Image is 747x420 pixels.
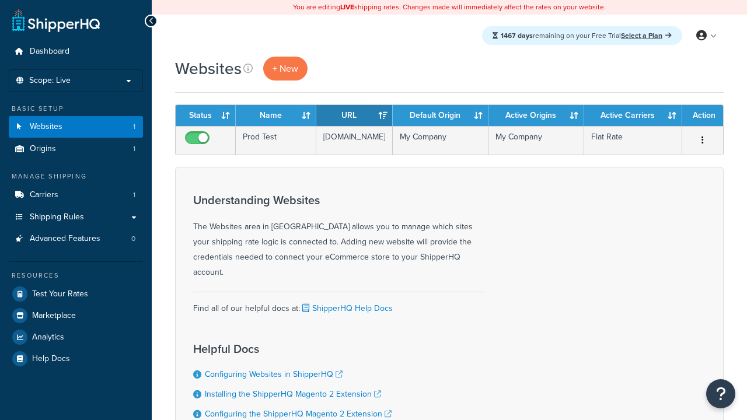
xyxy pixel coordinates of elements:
a: Dashboard [9,41,143,62]
span: Help Docs [32,354,70,364]
th: Status: activate to sort column ascending [176,105,236,126]
span: Carriers [30,190,58,200]
th: Name: activate to sort column ascending [236,105,316,126]
a: Help Docs [9,348,143,369]
li: Origins [9,138,143,160]
a: Origins 1 [9,138,143,160]
th: URL: activate to sort column ascending [316,105,393,126]
span: 1 [133,190,135,200]
a: Carriers 1 [9,184,143,206]
td: [DOMAIN_NAME] [316,126,393,155]
li: Advanced Features [9,228,143,250]
a: ShipperHQ Home [12,9,100,32]
a: Installing the ShipperHQ Magento 2 Extension [205,388,381,400]
h3: Understanding Websites [193,194,485,206]
h3: Helpful Docs [193,342,403,355]
strong: 1467 days [501,30,533,41]
span: 1 [133,122,135,132]
span: Marketplace [32,311,76,321]
a: Configuring Websites in ShipperHQ [205,368,343,380]
span: Websites [30,122,62,132]
td: Flat Rate [584,126,682,155]
td: My Company [488,126,584,155]
li: Websites [9,116,143,138]
a: Select a Plan [621,30,672,41]
a: Marketplace [9,305,143,326]
div: Resources [9,271,143,281]
a: ShipperHQ Help Docs [300,302,393,314]
th: Active Carriers: activate to sort column ascending [584,105,682,126]
a: Analytics [9,327,143,348]
span: Origins [30,144,56,154]
a: Shipping Rules [9,206,143,228]
span: Analytics [32,332,64,342]
span: Test Your Rates [32,289,88,299]
b: LIVE [340,2,354,12]
span: Dashboard [30,47,69,57]
div: Find all of our helpful docs at: [193,292,485,316]
span: Advanced Features [30,234,100,244]
a: Websites 1 [9,116,143,138]
span: Scope: Live [29,76,71,86]
th: Action [682,105,723,126]
li: Carriers [9,184,143,206]
h1: Websites [175,57,242,80]
span: + New [273,62,298,75]
span: 1 [133,144,135,154]
a: Test Your Rates [9,283,143,304]
th: Active Origins: activate to sort column ascending [488,105,584,126]
span: 0 [131,234,135,244]
a: + New [263,57,308,80]
div: The Websites area in [GEOGRAPHIC_DATA] allows you to manage which sites your shipping rate logic ... [193,194,485,280]
a: Configuring the ShipperHQ Magento 2 Extension [205,408,392,420]
div: remaining on your Free Trial [482,26,682,45]
button: Open Resource Center [706,379,735,408]
span: Shipping Rules [30,212,84,222]
th: Default Origin: activate to sort column ascending [393,105,488,126]
td: My Company [393,126,488,155]
div: Basic Setup [9,104,143,114]
div: Manage Shipping [9,171,143,181]
a: Advanced Features 0 [9,228,143,250]
td: Prod Test [236,126,316,155]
